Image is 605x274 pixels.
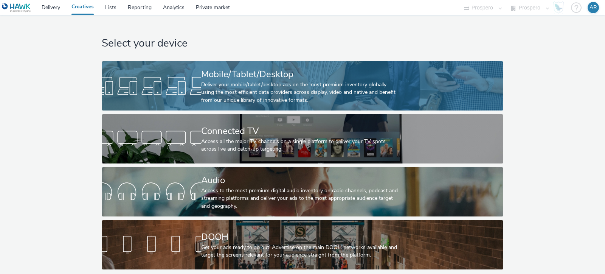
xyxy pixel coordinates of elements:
[201,68,400,81] div: Mobile/Tablet/Desktop
[201,187,400,210] div: Access to the most premium digital audio inventory on radio channels, podcast and streaming platf...
[2,3,31,12] img: undefined Logo
[201,244,400,259] div: Get your ads ready to go out! Advertise on the main DOOH networks available and target the screen...
[201,125,400,138] div: Connected TV
[553,2,567,14] a: Hawk Academy
[201,138,400,153] div: Access all the major TV channels on a single platform to deliver your TV spots across live and ca...
[102,220,503,269] a: DOOHGet your ads ready to go out! Advertise on the main DOOH networks available and target the sc...
[102,36,503,51] h1: Select your device
[102,114,503,163] a: Connected TVAccess all the major TV channels on a single platform to deliver your TV spots across...
[201,81,400,104] div: Deliver your mobile/tablet/desktop ads on the most premium inventory globally using the most effi...
[102,61,503,111] a: Mobile/Tablet/DesktopDeliver your mobile/tablet/desktop ads on the most premium inventory globall...
[201,230,400,244] div: DOOH
[201,174,400,187] div: Audio
[589,2,597,13] div: AR
[553,2,564,14] img: Hawk Academy
[102,167,503,216] a: AudioAccess to the most premium digital audio inventory on radio channels, podcast and streaming ...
